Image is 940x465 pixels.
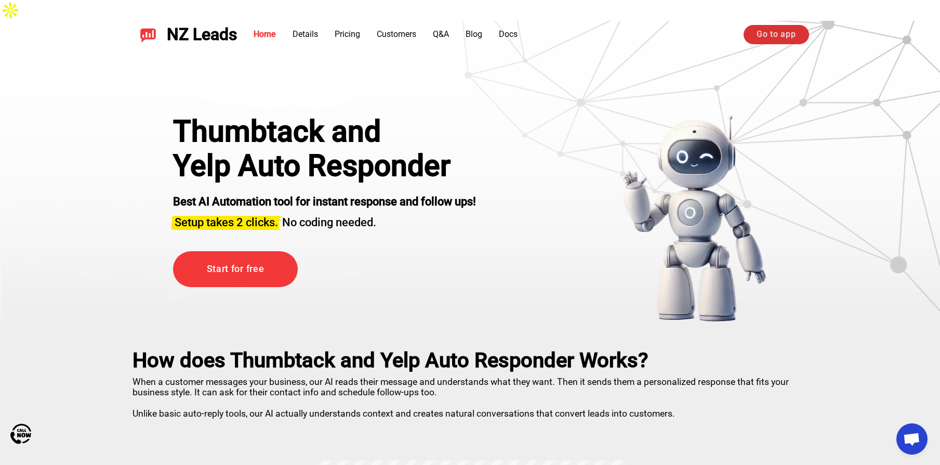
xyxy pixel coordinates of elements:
a: Q&A [433,29,449,39]
div: Thumbtack and [173,114,476,149]
a: Docs [499,29,518,39]
p: When a customer messages your business, our AI reads their message and understands what they want... [133,372,808,419]
div: Open chat [896,423,928,455]
a: Details [293,29,318,39]
a: Customers [377,29,416,39]
a: Go to app [744,25,809,44]
h3: No coding needed. [173,210,476,230]
a: Home [254,29,276,39]
span: Setup takes 2 clicks. [175,216,278,229]
strong: Best AI Automation tool for instant response and follow ups! [173,195,476,208]
h1: Yelp Auto Responder [173,149,476,183]
a: Blog [466,29,482,39]
img: Call Now [10,423,31,444]
a: Pricing [335,29,360,39]
h2: How does Thumbtack and Yelp Auto Responder Works? [133,348,808,372]
a: Start for free [173,251,298,287]
span: NZ Leads [167,25,237,44]
img: yelp bot [622,114,767,322]
img: NZ Leads logo [140,26,156,43]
